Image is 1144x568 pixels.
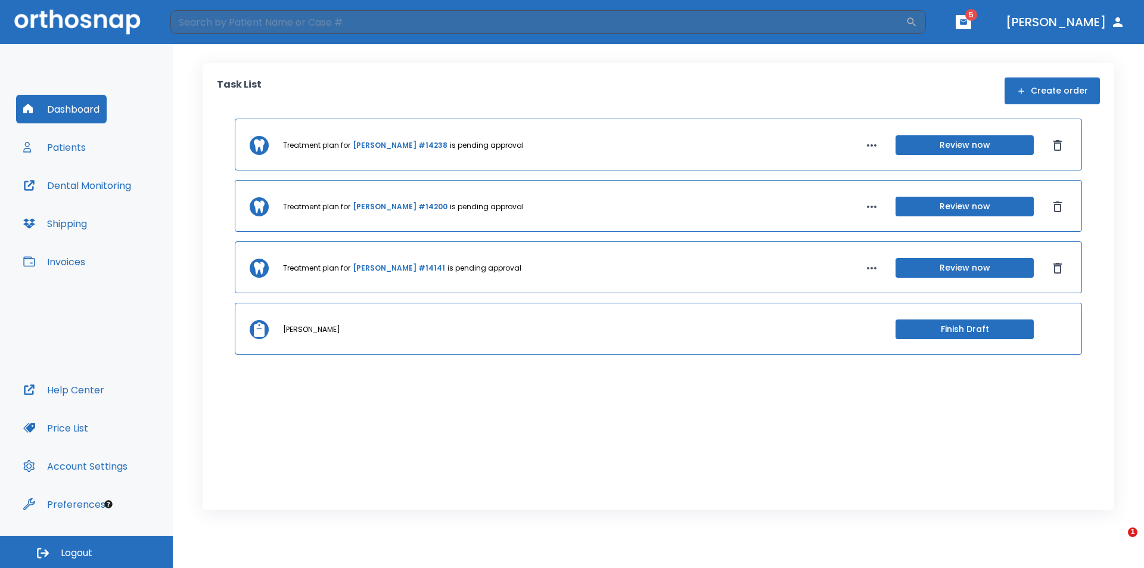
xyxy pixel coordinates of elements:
[16,414,95,442] button: Price List
[61,547,92,560] span: Logout
[16,171,138,200] button: Dental Monitoring
[16,95,107,123] button: Dashboard
[217,77,262,104] p: Task List
[1048,197,1067,216] button: Dismiss
[896,319,1034,339] button: Finish Draft
[16,247,92,276] button: Invoices
[353,201,447,212] a: [PERSON_NAME] #14200
[283,140,350,151] p: Treatment plan for
[1005,77,1100,104] button: Create order
[447,263,521,274] p: is pending approval
[1048,259,1067,278] button: Dismiss
[353,140,447,151] a: [PERSON_NAME] #14238
[16,209,94,238] button: Shipping
[965,9,977,21] span: 5
[353,263,445,274] a: [PERSON_NAME] #14141
[16,133,93,162] button: Patients
[1103,527,1132,556] iframe: Intercom live chat
[1001,11,1130,33] button: [PERSON_NAME]
[170,10,906,34] input: Search by Patient Name or Case #
[283,263,350,274] p: Treatment plan for
[896,197,1034,216] button: Review now
[896,135,1034,155] button: Review now
[16,490,113,519] button: Preferences
[103,499,114,510] div: Tooltip anchor
[283,324,340,335] p: [PERSON_NAME]
[450,201,524,212] p: is pending approval
[16,452,135,480] button: Account Settings
[450,140,524,151] p: is pending approval
[1128,527,1137,537] span: 1
[14,10,141,34] img: Orthosnap
[16,375,111,404] button: Help Center
[1048,136,1067,155] button: Dismiss
[283,201,350,212] p: Treatment plan for
[896,258,1034,278] button: Review now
